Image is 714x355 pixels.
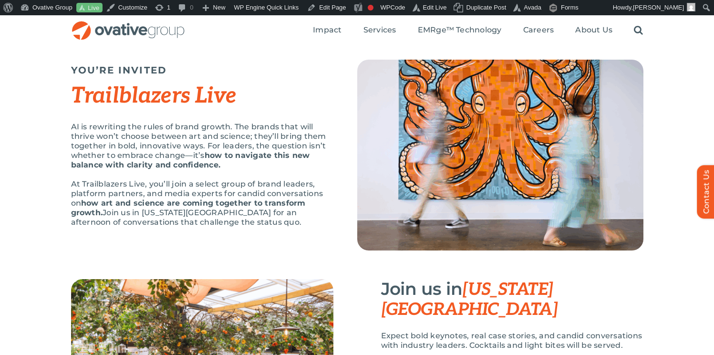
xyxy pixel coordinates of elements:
span: Impact [313,25,341,35]
a: Careers [523,25,554,36]
a: Search [634,25,643,36]
span: [US_STATE][GEOGRAPHIC_DATA] [381,279,558,320]
span: [PERSON_NAME] [633,4,684,11]
strong: how to navigate this new balance with clarity and confidence. [71,151,310,169]
strong: how art and science are coming together to transform growth. [71,198,306,217]
a: Live [76,3,103,13]
a: Services [363,25,396,36]
a: OG_Full_horizontal_RGB [71,20,186,29]
p: AI is rewriting the rules of brand growth. The brands that will thrive won’t choose between art a... [71,122,333,170]
h5: YOU’RE INVITED [71,64,333,76]
div: Focus keyphrase not set [368,5,373,10]
h3: Join us in [381,279,643,319]
span: Careers [523,25,554,35]
a: Impact [313,25,341,36]
a: EMRge™ Technology [418,25,502,36]
span: Services [363,25,396,35]
img: Top Image [357,60,643,251]
em: Trailblazers Live [71,83,237,109]
a: About Us [575,25,612,36]
p: Expect bold keynotes, real case stories, and candid conversations with industry leaders. Cocktail... [381,331,643,350]
span: EMRge™ Technology [418,25,502,35]
nav: Menu [313,15,643,46]
p: At Trailblazers Live, you’ll join a select group of brand leaders, platform partners, and media e... [71,179,333,227]
span: About Us [575,25,612,35]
